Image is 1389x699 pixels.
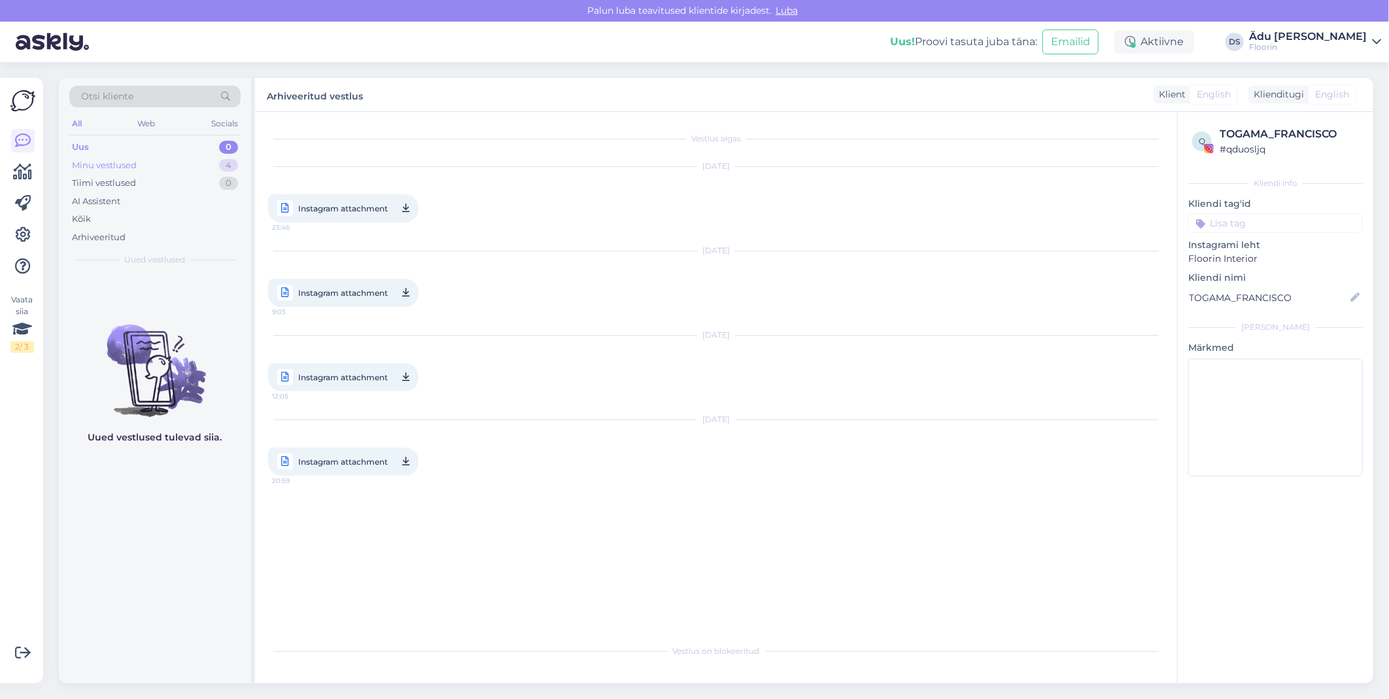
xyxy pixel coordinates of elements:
div: DS [1226,33,1244,51]
div: Uus [72,141,89,154]
span: Instagram attachment [298,454,388,470]
span: Instagram attachment [298,285,388,301]
p: Instagrami leht [1188,238,1363,252]
span: Instagram attachment [298,369,388,385]
p: Kliendi tag'id [1188,197,1363,211]
div: Klienditugi [1248,88,1304,101]
span: Vestlus on blokeeritud [673,645,760,657]
div: Klient [1154,88,1186,101]
div: Vaata siia [10,294,34,353]
label: Arhiveeritud vestlus [267,86,363,103]
div: # qduosljq [1220,142,1359,156]
div: Tiimi vestlused [72,177,136,190]
div: [DATE] [268,245,1164,257]
a: Instagram attachment9:03 [268,279,419,307]
span: 23:46 [272,219,321,236]
div: [PERSON_NAME] [1188,321,1363,333]
div: Vestlus algas [268,133,1164,145]
div: Ädu [PERSON_NAME] [1249,31,1367,42]
div: 0 [219,141,238,154]
div: [DATE] [268,160,1164,172]
div: 4 [219,159,238,172]
p: Märkmed [1188,341,1363,355]
span: Uued vestlused [125,254,186,266]
div: Web [135,115,158,132]
span: Luba [772,5,802,16]
span: English [1197,88,1231,101]
div: All [69,115,84,132]
div: Proovi tasuta juba täna: [890,34,1037,50]
a: Instagram attachment20:59 [268,448,419,476]
span: Instagram attachment [298,200,388,217]
b: Uus! [890,35,915,48]
span: 20:59 [272,473,321,489]
img: No chats [59,301,251,419]
p: Floorin Interior [1188,252,1363,266]
div: 2 / 3 [10,341,34,353]
div: Arhiveeritud [72,231,126,244]
span: English [1315,88,1349,101]
div: Socials [209,115,241,132]
a: Instagram attachment12:05 [268,363,419,391]
div: [DATE] [268,414,1164,425]
p: Uued vestlused tulevad siia. [88,431,222,444]
span: q [1199,136,1205,146]
span: 9:03 [272,304,321,320]
span: 12:05 [272,388,321,404]
a: Ädu [PERSON_NAME]Floorin [1249,31,1381,52]
a: Instagram attachment23:46 [268,194,419,223]
button: Emailid [1042,29,1099,54]
img: Askly Logo [10,88,35,113]
input: Lisa nimi [1189,291,1348,305]
div: Aktiivne [1114,30,1194,54]
div: Kõik [72,213,91,226]
div: [DATE] [268,329,1164,341]
p: Kliendi nimi [1188,271,1363,285]
div: Floorin [1249,42,1367,52]
div: Kliendi info [1188,177,1363,189]
input: Lisa tag [1188,213,1363,233]
div: TOGAMA_FRANCISCO [1220,126,1359,142]
div: 0 [219,177,238,190]
div: AI Assistent [72,195,120,208]
div: Minu vestlused [72,159,137,172]
span: Otsi kliente [81,90,133,103]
